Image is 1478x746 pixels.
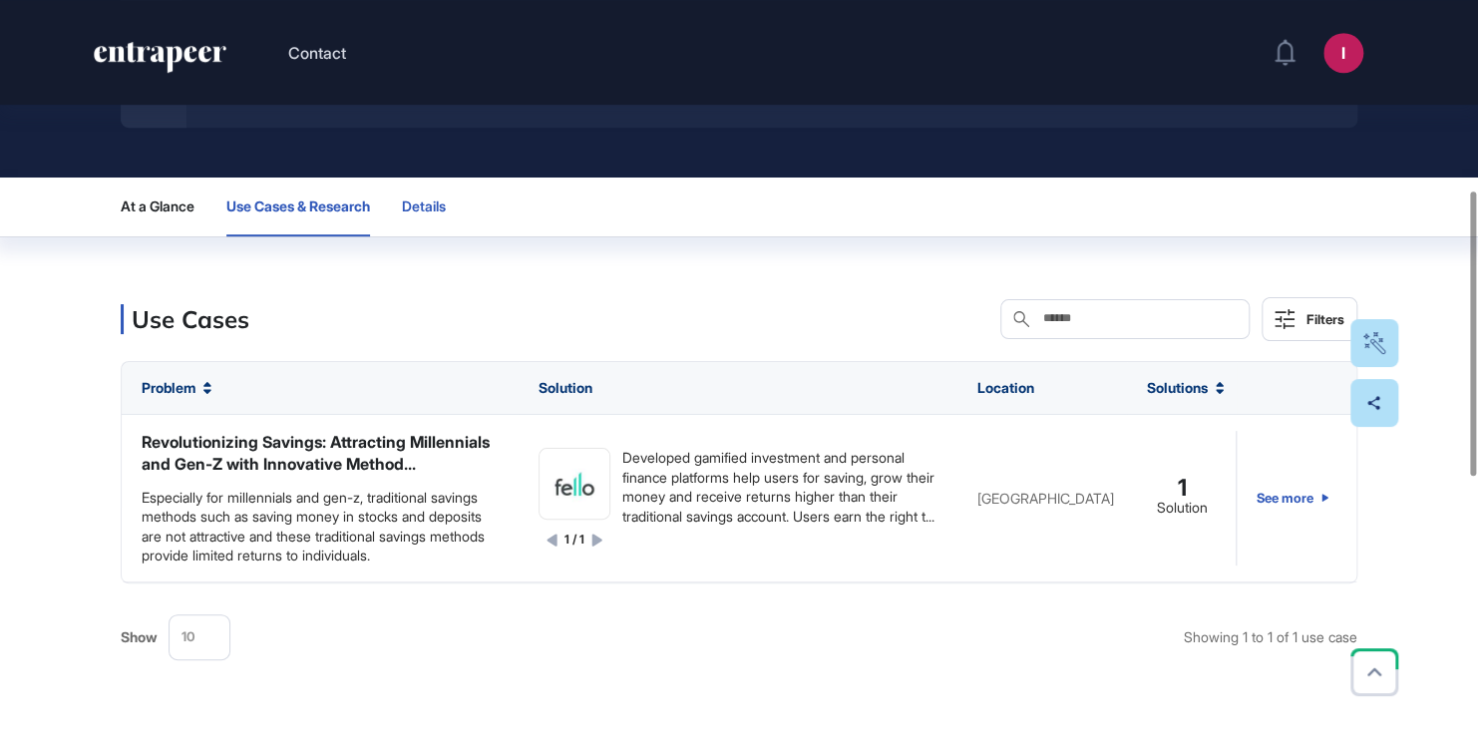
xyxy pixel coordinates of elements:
div: Filters [1306,311,1344,327]
span: Solution [539,380,592,396]
button: Filters [1262,297,1357,341]
span: Use Cases & Research [226,198,370,214]
button: At a Glance [121,178,194,236]
div: [GEOGRAPHIC_DATA] [977,491,1107,506]
div: Especially for millennials and gen-z, traditional savings methods such as saving money in stocks ... [142,488,499,565]
button: Contact [288,40,346,66]
button: I [1323,33,1363,73]
button: Use Cases & Research [226,178,370,236]
img: image [540,449,609,519]
span: At a Glance [121,198,194,214]
span: 10 [182,629,195,644]
a: entrapeer-logo [92,42,228,80]
a: image [539,448,610,520]
span: Location [977,380,1034,396]
div: Developed gamified investment and personal finance platforms help users for saving, grow their mo... [622,448,937,526]
div: Revolutionizing Savings: Attracting Millennials and Gen-Z with Innovative Method... [142,431,499,476]
div: Solution [1157,499,1208,518]
div: Showing 1 to 1 of 1 use case [1184,629,1357,645]
button: Details [402,178,462,236]
h3: Use Cases [132,304,249,334]
a: See more [1257,431,1328,565]
span: 1 [1178,479,1187,498]
span: Solutions [1147,380,1208,396]
span: Details [402,198,446,214]
span: Problem [142,380,195,396]
div: 1 / 1 [564,532,584,549]
span: Show [121,629,158,645]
